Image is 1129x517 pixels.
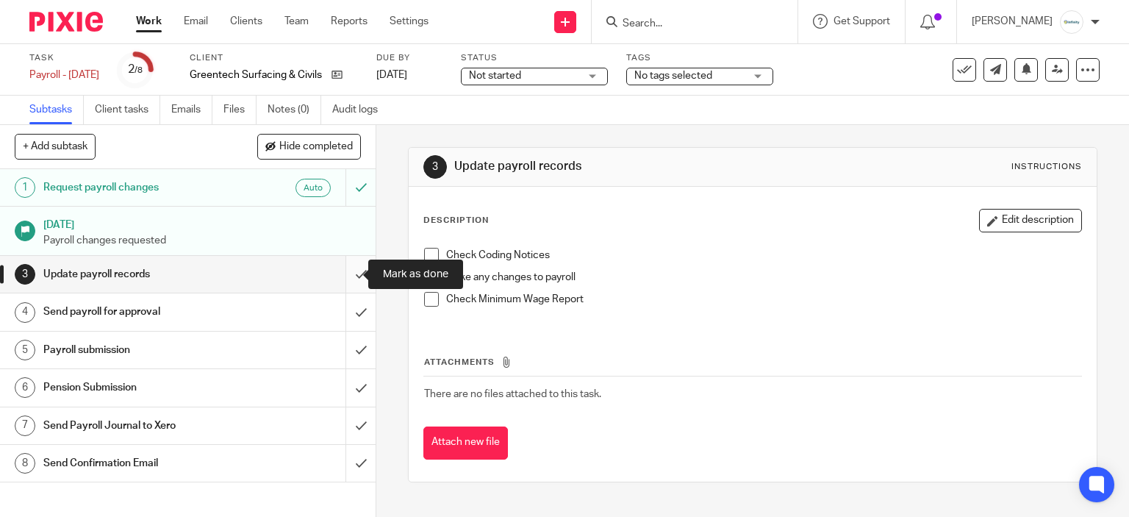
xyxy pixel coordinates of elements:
p: Check Coding Notices [446,248,1082,263]
a: Reports [331,14,368,29]
div: Auto [295,179,331,197]
h1: Request payroll changes [43,177,235,199]
button: Hide completed [257,134,361,159]
a: Subtasks [29,96,84,124]
h1: [DATE] [43,214,361,232]
div: 5 [15,340,35,360]
div: Instructions [1011,161,1082,173]
button: Edit description [979,209,1082,232]
span: There are no files attached to this task. [424,389,601,399]
p: Make any changes to payroll [446,270,1082,285]
a: Clients [230,14,262,29]
a: Work [136,14,162,29]
a: Files [223,96,257,124]
div: 4 [15,302,35,323]
a: Client tasks [95,96,160,124]
p: [PERSON_NAME] [972,14,1053,29]
div: Payroll - [DATE] [29,68,99,82]
small: /8 [135,66,143,74]
label: Client [190,52,358,64]
div: Payroll - September 2025 [29,68,99,82]
div: 6 [15,377,35,398]
h1: Send payroll for approval [43,301,235,323]
span: Hide completed [279,141,353,153]
img: Infinity%20Logo%20with%20Whitespace%20.png [1060,10,1083,34]
h1: Payroll submission [43,339,235,361]
img: Pixie [29,12,103,32]
label: Task [29,52,99,64]
button: + Add subtask [15,134,96,159]
label: Due by [376,52,442,64]
p: Description [423,215,489,227]
a: Email [184,14,208,29]
h1: Update payroll records [454,159,784,174]
h1: Update payroll records [43,263,235,285]
div: 3 [15,264,35,285]
a: Settings [390,14,429,29]
p: Payroll changes requested [43,233,361,248]
a: Team [284,14,309,29]
h1: Send Payroll Journal to Xero [43,415,235,437]
span: [DATE] [376,70,407,80]
a: Audit logs [332,96,389,124]
button: Attach new file [423,427,508,460]
a: Emails [171,96,212,124]
label: Status [461,52,608,64]
p: Greentech Surfacing & Civils Ltd [190,68,324,82]
h1: Pension Submission [43,377,235,399]
h1: Send Confirmation Email [43,452,235,474]
span: Get Support [834,16,890,26]
div: 1 [15,177,35,198]
div: 3 [423,155,447,179]
span: Attachments [424,358,495,366]
span: Not started [469,71,521,81]
div: 2 [128,61,143,78]
p: Check Minimum Wage Report [446,292,1082,307]
span: No tags selected [634,71,712,81]
input: Search [621,18,753,31]
label: Tags [626,52,773,64]
div: 7 [15,416,35,436]
div: 8 [15,453,35,474]
a: Notes (0) [268,96,321,124]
